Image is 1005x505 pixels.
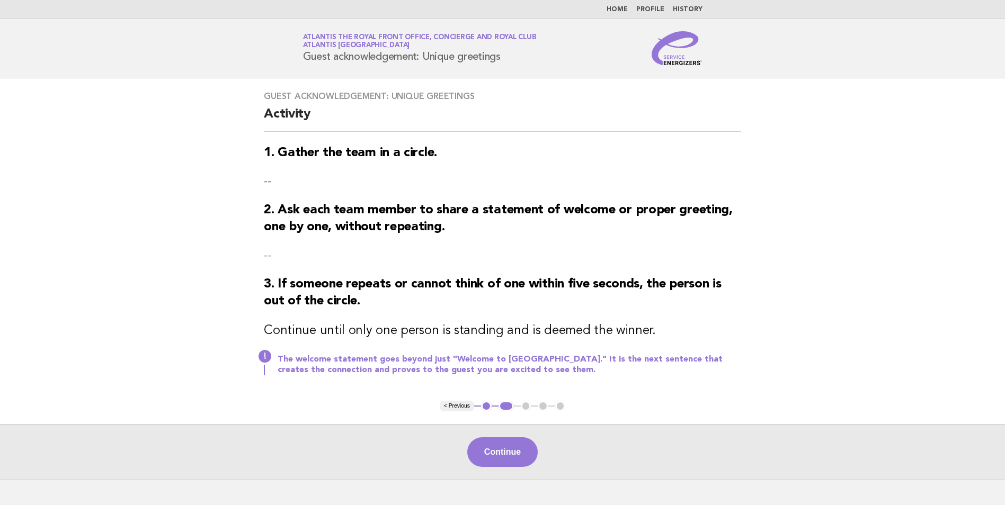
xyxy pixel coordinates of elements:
img: Service Energizers [652,31,702,65]
h3: Continue until only one person is standing and is deemed the winner. [264,322,741,339]
h3: Guest acknowledgement: Unique greetings [264,91,741,102]
strong: 3. If someone repeats or cannot think of one within five seconds, the person is out of the circle. [264,278,721,308]
a: Atlantis The Royal Front Office, Concierge and Royal ClubAtlantis [GEOGRAPHIC_DATA] [303,34,537,49]
h1: Guest acknowledgement: Unique greetings [303,34,537,62]
p: -- [264,248,741,263]
span: Atlantis [GEOGRAPHIC_DATA] [303,42,410,49]
button: 2 [499,401,514,411]
a: Home [607,6,628,13]
a: Profile [636,6,664,13]
a: History [673,6,702,13]
strong: 1. Gather the team in a circle. [264,147,437,159]
strong: 2. Ask each team member to share a statement of welcome or proper greeting, one by one, without r... [264,204,733,233]
button: < Previous [440,401,474,411]
button: Continue [467,437,538,467]
button: 1 [481,401,492,411]
p: -- [264,174,741,189]
h2: Activity [264,106,741,132]
p: The welcome statement goes beyond just "Welcome to [GEOGRAPHIC_DATA]." It is the next sentence th... [278,354,741,375]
